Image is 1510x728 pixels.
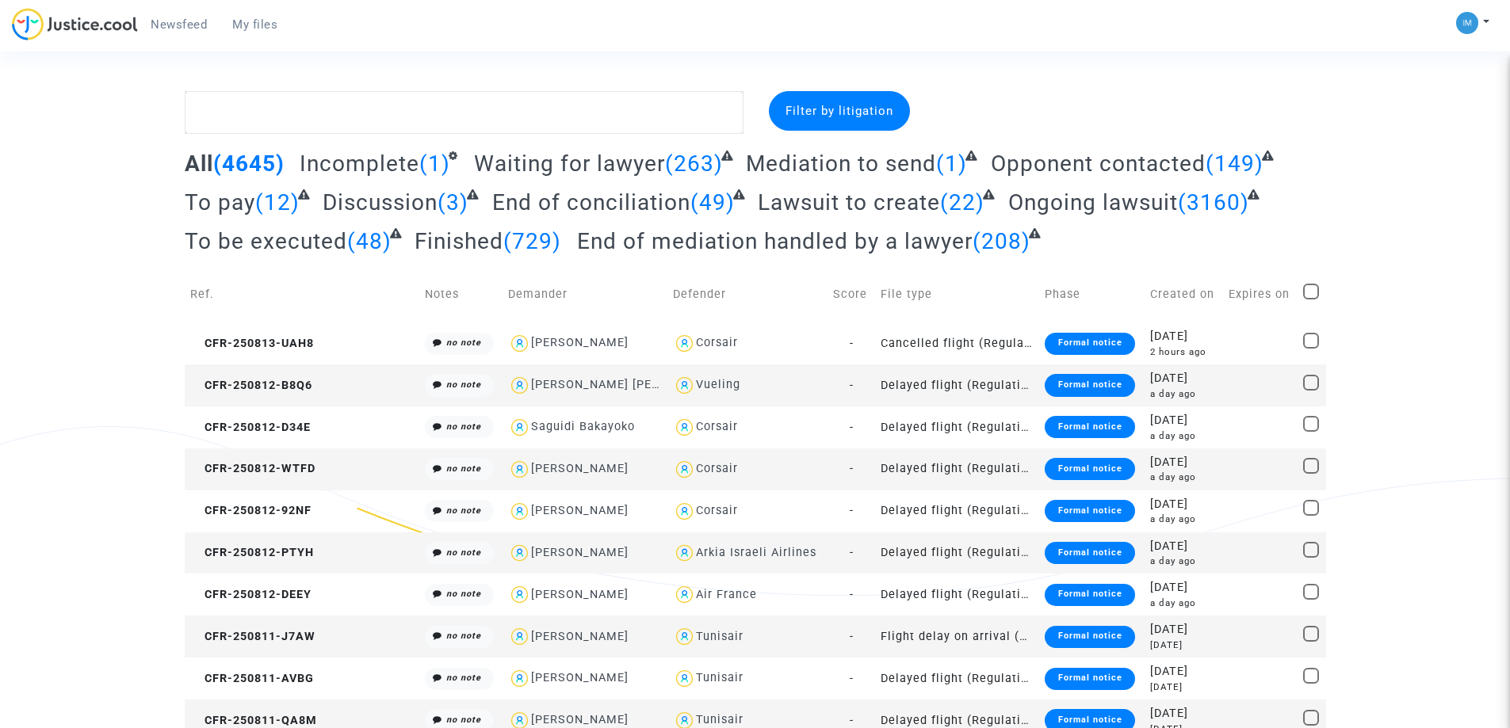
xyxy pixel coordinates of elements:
[875,532,1040,574] td: Delayed flight (Regulation EC 261/2004)
[531,588,629,601] div: [PERSON_NAME]
[1206,151,1263,177] span: (149)
[696,546,816,559] div: Arkia Israeli Airlines
[419,151,450,177] span: (1)
[232,17,277,32] span: My files
[1145,266,1223,322] td: Created on
[696,630,744,643] div: Tunisair
[1045,333,1134,355] div: Formal notice
[673,374,696,397] img: icon-user.svg
[508,458,531,481] img: icon-user.svg
[185,151,213,177] span: All
[875,490,1040,532] td: Delayed flight (Regulation EC 261/2004)
[696,504,738,517] div: Corsair
[190,714,317,727] span: CFR-250811-QA8M
[531,504,629,517] div: [PERSON_NAME]
[696,671,744,684] div: Tunisair
[696,588,757,601] div: Air France
[446,589,481,599] i: no note
[492,189,690,215] span: End of conciliation
[508,332,531,355] img: icon-user.svg
[875,322,1040,364] td: Cancelled flight (Regulation EC 261/2004)
[438,189,468,215] span: (3)
[665,151,723,177] span: (263)
[508,500,531,523] img: icon-user.svg
[758,189,940,215] span: Lawsuit to create
[1045,500,1134,522] div: Formal notice
[419,266,503,322] td: Notes
[1150,663,1218,680] div: [DATE]
[875,364,1040,406] td: Delayed flight (Regulation EC 261/2004)
[446,505,481,516] i: no note
[673,500,696,523] img: icon-user.svg
[1150,387,1218,401] div: a day ago
[190,337,314,350] span: CFR-250813-UAH8
[531,336,629,349] div: [PERSON_NAME]
[1150,429,1218,443] div: a day ago
[1150,579,1218,597] div: [DATE]
[300,151,419,177] span: Incomplete
[1045,416,1134,438] div: Formal notice
[190,630,315,643] span: CFR-250811-J7AW
[940,189,984,215] span: (22)
[850,714,854,727] span: -
[673,458,696,481] img: icon-user.svg
[190,588,312,601] span: CFR-250812-DEEY
[850,546,854,559] span: -
[446,379,481,390] i: no note
[508,542,531,565] img: icon-user.svg
[446,631,481,641] i: no note
[531,378,730,391] div: [PERSON_NAME] [PERSON_NAME]
[1150,454,1218,471] div: [DATE]
[690,189,735,215] span: (49)
[12,8,138,40] img: jc-logo.svg
[850,588,854,601] span: -
[138,13,220,36] a: Newsfeed
[1150,638,1218,652] div: [DATE]
[1150,345,1218,359] div: 2 hours ago
[673,542,696,565] img: icon-user.svg
[850,672,854,685] span: -
[696,336,738,349] div: Corsair
[1150,621,1218,638] div: [DATE]
[508,583,531,606] img: icon-user.svg
[508,667,531,690] img: icon-user.svg
[531,630,629,643] div: [PERSON_NAME]
[185,228,347,254] span: To be executed
[185,189,255,215] span: To pay
[347,228,392,254] span: (48)
[255,189,300,215] span: (12)
[446,547,481,558] i: no note
[850,421,854,434] span: -
[1150,471,1218,484] div: a day ago
[1150,328,1218,345] div: [DATE]
[190,379,312,392] span: CFR-250812-B8Q6
[973,228,1030,254] span: (208)
[213,151,285,177] span: (4645)
[667,266,828,322] td: Defender
[185,266,419,322] td: Ref.
[508,416,531,439] img: icon-user.svg
[673,625,696,648] img: icon-user.svg
[1150,555,1218,568] div: a day ago
[577,228,973,254] span: End of mediation handled by a lawyer
[850,337,854,350] span: -
[673,332,696,355] img: icon-user.svg
[190,672,314,685] span: CFR-250811-AVBG
[531,671,629,684] div: [PERSON_NAME]
[875,657,1040,699] td: Delayed flight (Regulation EC 261/2004)
[1150,412,1218,429] div: [DATE]
[1045,626,1134,648] div: Formal notice
[446,337,481,348] i: no note
[446,673,481,683] i: no note
[1045,542,1134,564] div: Formal notice
[446,463,481,474] i: no note
[1150,538,1218,555] div: [DATE]
[503,266,667,322] td: Demander
[696,713,744,726] div: Tunisair
[531,546,629,559] div: [PERSON_NAME]
[190,462,315,475] span: CFR-250812-WTFD
[850,379,854,392] span: -
[1045,458,1134,480] div: Formal notice
[190,421,311,434] span: CFR-250812-D34E
[828,266,874,322] td: Score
